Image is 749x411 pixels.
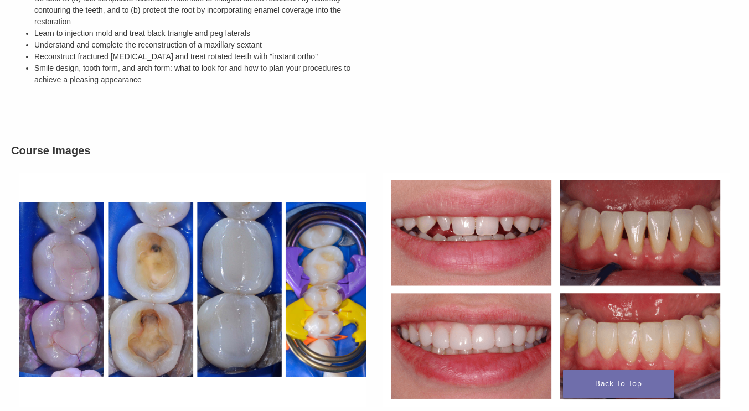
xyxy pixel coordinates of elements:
[563,370,674,398] a: Back To Top
[34,63,366,86] li: Smile design, tooth form, and arch form: what to look for and how to plan your procedures to achi...
[11,142,738,159] h3: Course Images
[34,39,366,51] li: Understand and complete the reconstruction of a maxillary sextant
[34,28,366,39] li: Learn to injection mold and treat black triangle and peg laterals
[34,51,366,63] li: Reconstruct fractured [MEDICAL_DATA] and treat rotated teeth with "instant ortho"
